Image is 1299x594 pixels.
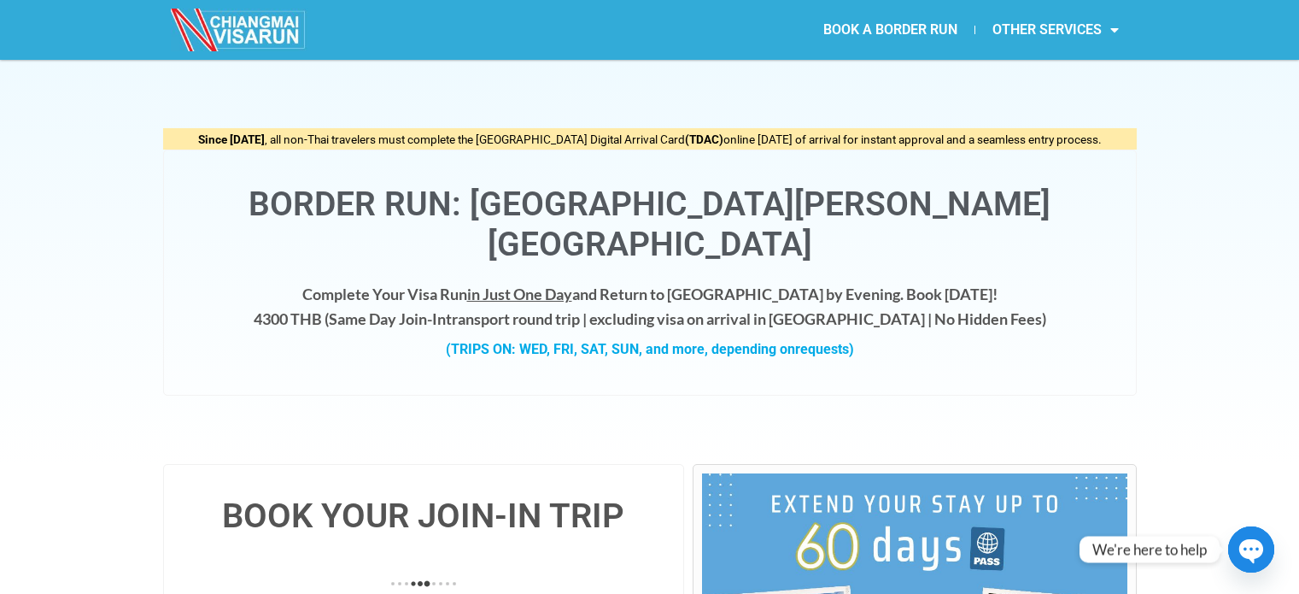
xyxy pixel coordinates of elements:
[975,10,1136,50] a: OTHER SERVICES
[181,282,1119,332] h4: Complete Your Visa Run and Return to [GEOGRAPHIC_DATA] by Evening. Book [DATE]! 4300 THB ( transp...
[649,10,1136,50] nav: Menu
[685,132,723,146] strong: (TDAC)
[198,132,1102,146] span: , all non-Thai travelers must complete the [GEOGRAPHIC_DATA] Digital Arrival Card online [DATE] o...
[795,341,854,357] span: requests)
[446,341,854,357] strong: (TRIPS ON: WED, FRI, SAT, SUN, and more, depending on
[467,285,572,303] span: in Just One Day
[329,309,446,328] strong: Same Day Join-In
[181,499,667,533] h4: BOOK YOUR JOIN-IN TRIP
[198,132,265,146] strong: Since [DATE]
[181,185,1119,265] h1: Border Run: [GEOGRAPHIC_DATA][PERSON_NAME][GEOGRAPHIC_DATA]
[806,10,974,50] a: BOOK A BORDER RUN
